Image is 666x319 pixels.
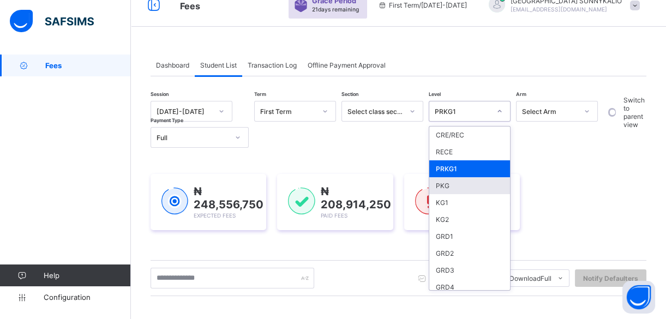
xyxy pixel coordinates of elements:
[157,107,212,116] div: [DATE]-[DATE]
[511,6,607,13] span: [EMAIL_ADDRESS][DOMAIN_NAME]
[200,61,237,69] span: Student List
[583,274,638,282] span: Notify Defaulters
[429,177,510,194] div: PKG
[429,211,510,228] div: KG2
[429,228,510,245] div: GRD1
[429,279,510,296] div: GRD4
[509,274,551,282] span: Download Full
[151,91,169,97] span: Session
[429,143,510,160] div: RECE
[429,262,510,279] div: GRD3
[44,271,130,280] span: Help
[429,245,510,262] div: GRD2
[45,61,131,70] span: Fees
[429,194,510,211] div: KG1
[254,91,266,97] span: Term
[156,61,189,69] span: Dashboard
[429,91,441,97] span: Level
[157,134,229,142] div: Full
[180,1,200,11] span: Fees
[321,212,347,219] span: Paid Fees
[288,188,315,215] img: paid-1.3eb1404cbcb1d3b736510a26bbfa3ccb.svg
[312,6,359,13] span: 21 days remaining
[10,10,94,33] img: safsims
[341,91,358,97] span: Section
[321,185,391,211] span: ₦ 208,914,250
[435,107,490,116] div: PRKG1
[161,188,188,215] img: expected-1.03dd87d44185fb6c27cc9b2570c10499.svg
[194,185,263,211] span: ₦ 248,556,750
[622,281,655,314] button: Open asap
[44,293,130,302] span: Configuration
[516,91,526,97] span: Arm
[623,96,645,129] label: Switch to parent view
[308,61,386,69] span: Offline Payment Approval
[522,107,578,116] div: Select Arm
[347,107,403,116] div: Select class section
[248,61,297,69] span: Transaction Log
[429,160,510,177] div: PRKG1
[429,127,510,143] div: CRE/REC
[378,1,467,9] span: session/term information
[151,117,183,123] span: Payment Type
[260,107,316,116] div: First Term
[415,188,442,215] img: outstanding-1.146d663e52f09953f639664a84e30106.svg
[194,212,236,219] span: Expected Fees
